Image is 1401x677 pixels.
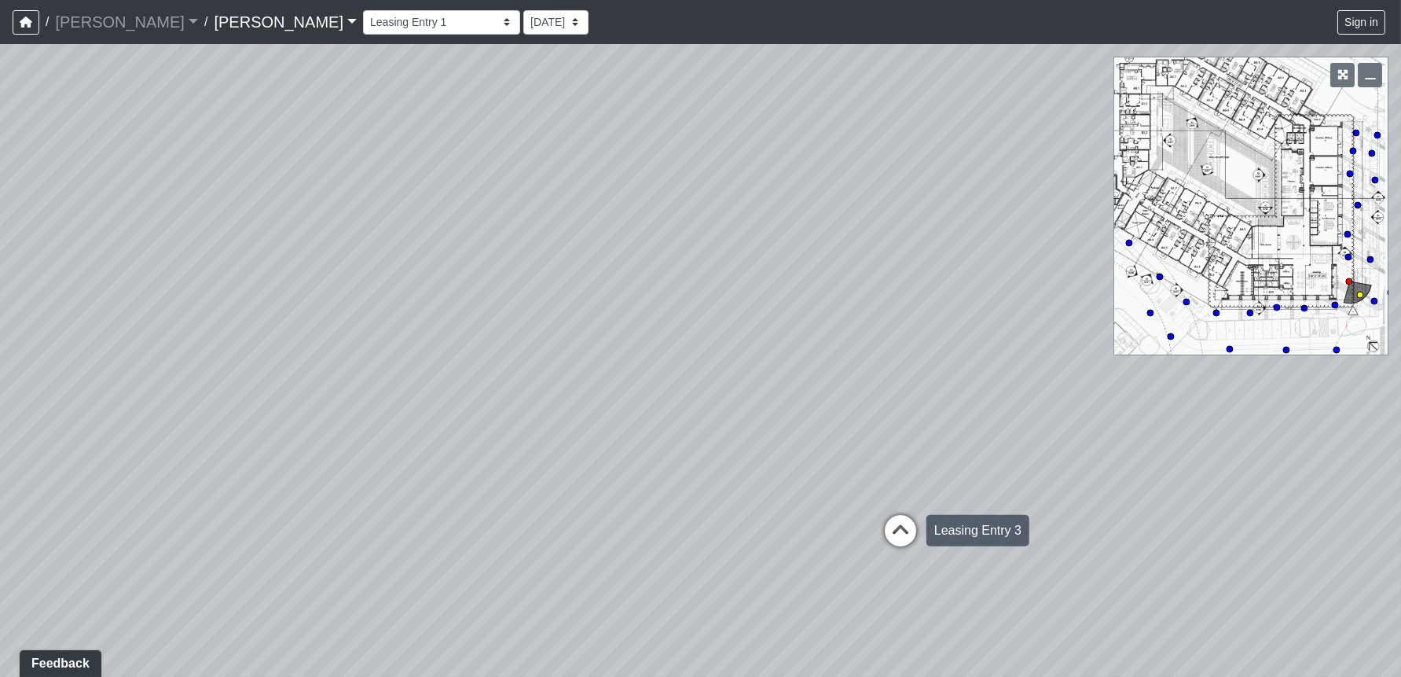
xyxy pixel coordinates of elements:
button: Sign in [1337,10,1385,35]
iframe: Ybug feedback widget [12,646,105,677]
span: / [39,6,55,38]
span: / [198,6,214,38]
a: [PERSON_NAME] [55,6,198,38]
a: [PERSON_NAME] [214,6,357,38]
div: Leasing Entry 3 [926,515,1029,546]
